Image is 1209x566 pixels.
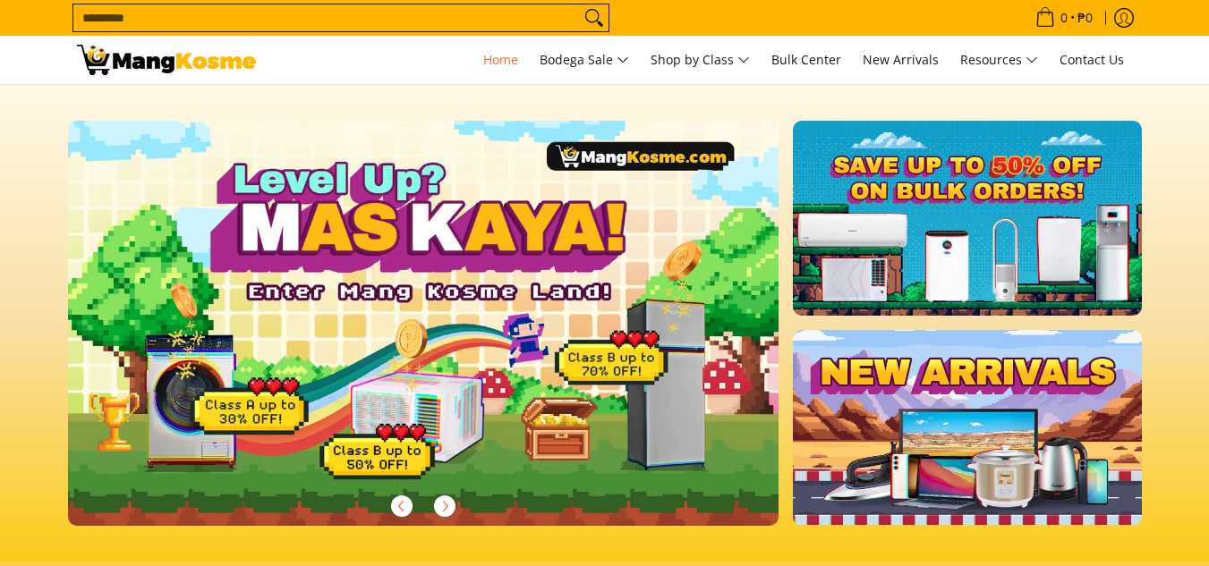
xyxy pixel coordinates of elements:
img: Mang Kosme: Your Home Appliances Warehouse Sale Partner! [77,45,256,75]
span: Shop by Class [651,49,750,72]
a: New Arrivals [854,36,948,84]
span: Home [483,51,518,68]
button: Previous [382,486,421,526]
nav: Main Menu [274,36,1133,84]
span: • [1030,8,1098,28]
span: Bodega Sale [540,49,629,72]
a: Resources [951,36,1047,84]
a: Contact Us [1051,36,1133,84]
a: Bodega Sale [531,36,638,84]
span: 0 [1058,12,1070,24]
span: ₱0 [1075,12,1095,24]
button: Next [425,486,464,526]
a: Shop by Class [642,36,759,84]
span: Contact Us [1060,51,1124,68]
span: New Arrivals [863,51,939,68]
span: Resources [960,49,1038,72]
button: Search [580,4,609,31]
a: Home [474,36,527,84]
a: Bulk Center [762,36,850,84]
span: Bulk Center [771,51,841,68]
img: Gaming desktop banner [68,121,779,526]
